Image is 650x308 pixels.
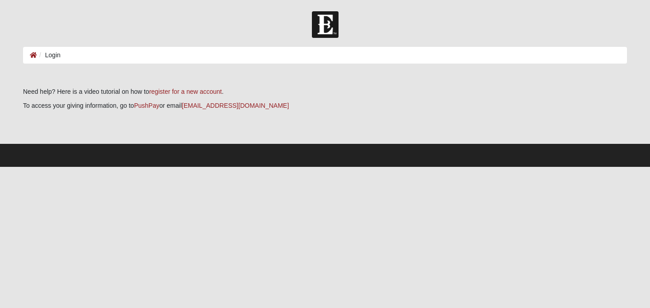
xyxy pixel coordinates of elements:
p: Need help? Here is a video tutorial on how to . [23,87,627,97]
a: [EMAIL_ADDRESS][DOMAIN_NAME] [182,102,289,109]
a: register for a new account [149,88,222,95]
img: Church of Eleven22 Logo [312,11,339,38]
li: Login [37,51,60,60]
a: PushPay [134,102,159,109]
p: To access your giving information, go to or email [23,101,627,110]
